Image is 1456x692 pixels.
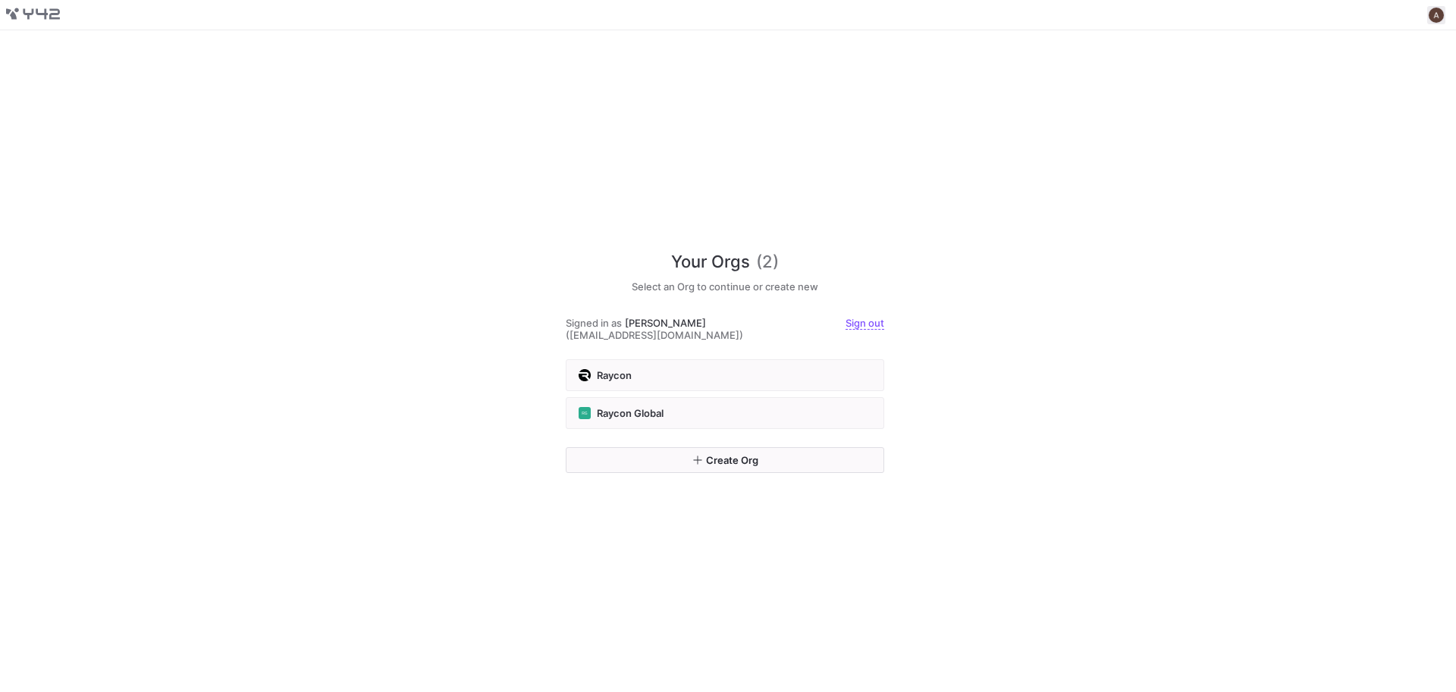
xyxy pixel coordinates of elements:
[566,447,884,473] button: Create Org
[579,369,591,381] img: https://storage.googleapis.com/y42-prod-data-exchange/images/9vP1ZiGb3SDtS36M2oSqLE2NxN9MAbKgqIYc...
[566,280,884,293] h5: Select an Org to continue or create new
[756,249,779,274] span: (2)
[566,359,884,391] button: https://storage.googleapis.com/y42-prod-data-exchange/images/9vP1ZiGb3SDtS36M2oSqLE2NxN9MAbKgqIYc...
[671,249,750,274] span: Your Orgs
[846,317,884,330] a: Sign out
[566,397,884,429] button: RGRaycon Global
[566,329,743,341] span: ([EMAIL_ADDRESS][DOMAIN_NAME])
[597,369,632,381] span: Raycon
[706,454,758,466] span: Create Org
[1427,6,1445,24] button: https://lh3.googleusercontent.com/a/AEdFTp4_8LqxRyxVUtC19lo4LS2NU-n5oC7apraV2tR5=s96-c
[579,407,591,419] div: RG
[597,407,664,419] span: Raycon Global
[566,317,622,329] span: Signed in as
[625,317,706,329] span: [PERSON_NAME]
